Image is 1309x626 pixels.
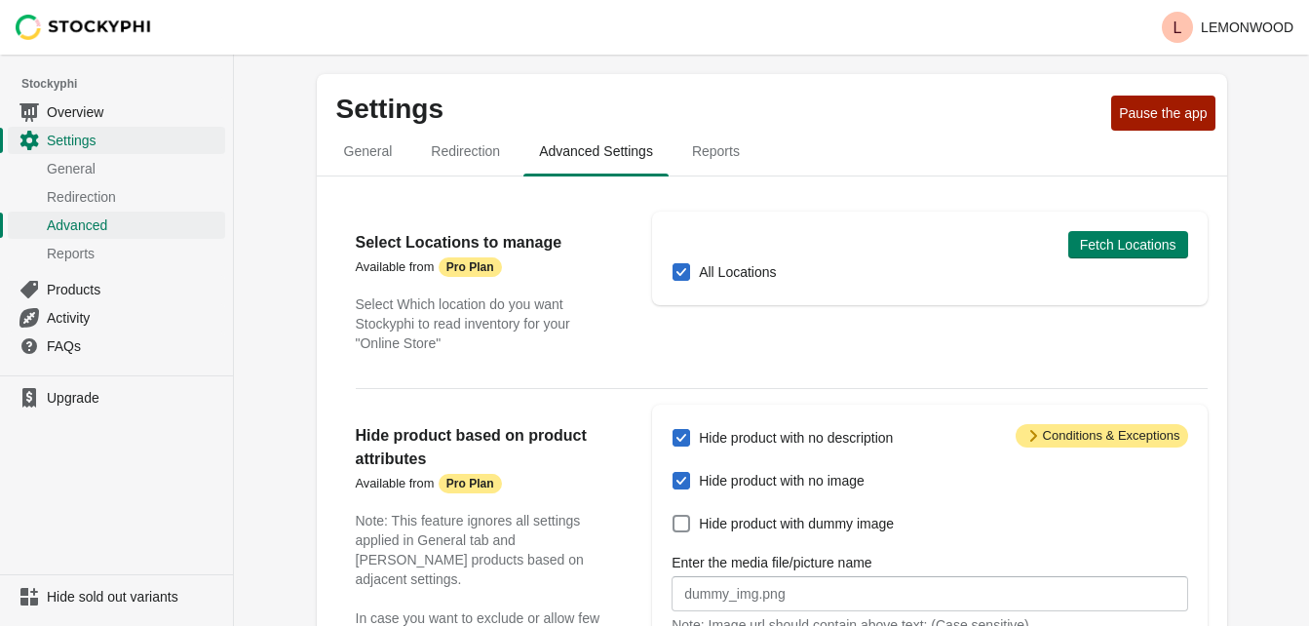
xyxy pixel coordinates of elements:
span: Overview [47,102,221,122]
strong: Pro Plan [446,476,494,491]
a: Overview [8,98,225,126]
span: Reports [676,134,755,169]
button: Avatar with initials LLEMONWOOD [1154,8,1301,47]
p: Settings [336,94,1104,125]
p: Select Which location do you want Stockyphi to read inventory for your "Online Store" [356,294,614,353]
span: Redirection [47,187,221,207]
span: Redirection [415,134,516,169]
span: Activity [47,308,221,328]
text: L [1174,20,1182,36]
strong: Select Locations to manage [356,234,562,251]
a: Hide sold out variants [8,583,225,610]
span: All Locations [699,262,776,282]
p: LEMONWOOD [1201,20,1293,35]
a: Products [8,275,225,303]
span: Hide product with dummy image [699,514,894,533]
span: Reports [47,244,221,263]
strong: Hide product based on product attributes [356,427,587,467]
label: Enter the media file/picture name [672,553,871,572]
img: Stockyphi [16,15,152,40]
span: Pause the app [1119,105,1207,121]
span: Hide product with no description [699,428,893,448]
a: Upgrade [8,384,225,411]
button: general [325,126,412,176]
button: Advanced settings [520,126,673,176]
span: Available from [356,259,435,274]
input: dummy_img.png [672,576,1187,611]
span: Available from [356,476,435,490]
span: Hide product with no image [699,471,865,490]
a: Reports [8,239,225,267]
span: Settings [47,131,221,150]
button: Pause the app [1111,96,1214,131]
a: Redirection [8,182,225,211]
button: reports [673,126,759,176]
span: Avatar with initials L [1162,12,1193,43]
button: redirection [411,126,520,176]
span: General [328,134,408,169]
span: Upgrade [47,388,221,408]
span: Products [47,280,221,299]
span: Conditions & Exceptions [1016,424,1188,448]
span: Hide sold out variants [47,587,221,606]
h3: Note: This feature ignores all settings applied in General tab and [PERSON_NAME] products based o... [356,511,614,589]
span: Advanced [47,215,221,235]
span: FAQs [47,336,221,356]
span: Advanced Settings [523,134,669,169]
span: General [47,159,221,178]
a: Settings [8,126,225,154]
a: Advanced [8,211,225,239]
button: Fetch Locations [1068,231,1188,258]
a: General [8,154,225,182]
a: FAQs [8,332,225,360]
strong: Pro Plan [446,259,494,275]
span: Stockyphi [21,74,233,94]
span: Fetch Locations [1080,237,1176,253]
a: Activity [8,303,225,332]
